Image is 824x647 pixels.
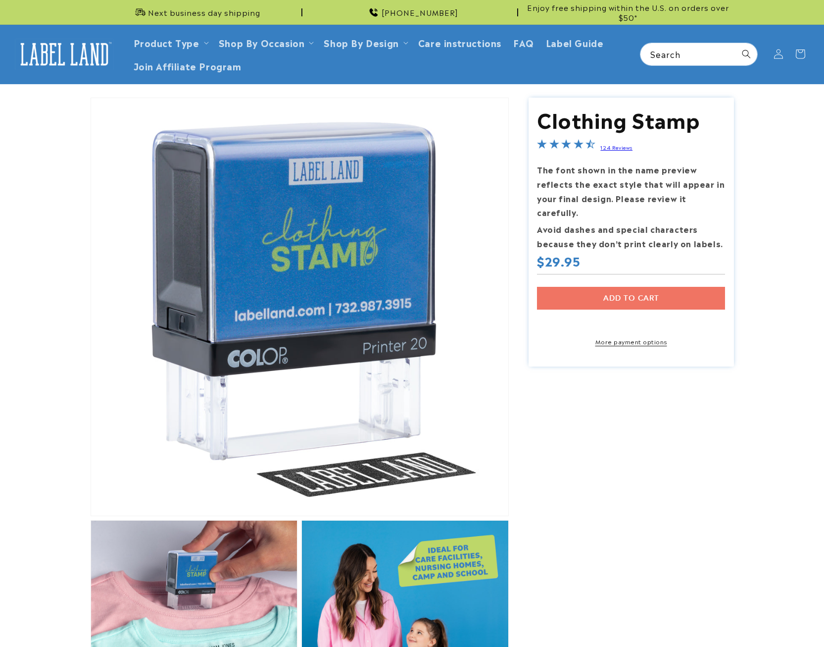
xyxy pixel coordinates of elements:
[537,337,725,346] a: More payment options
[318,31,412,54] summary: Shop By Design
[507,31,540,54] a: FAQ
[382,7,458,17] span: [PHONE_NUMBER]
[134,36,199,49] a: Product Type
[128,54,247,77] a: Join Affiliate Program
[537,106,725,132] h1: Clothing Stamp
[537,163,725,218] strong: The font shown in the name preview reflects the exact style that will appear in your final design...
[324,36,398,49] a: Shop By Design
[537,140,595,152] span: 4.4-star overall rating
[600,144,632,151] a: 124 Reviews
[148,7,260,17] span: Next business day shipping
[546,37,604,48] span: Label Guide
[213,31,318,54] summary: Shop By Occasion
[412,31,507,54] a: Care instructions
[134,60,242,71] span: Join Affiliate Program
[537,253,581,269] span: $29.95
[735,43,757,65] button: Search
[219,37,305,48] span: Shop By Occasion
[513,37,534,48] span: FAQ
[15,39,114,69] img: Label Land
[11,35,118,73] a: Label Land
[540,31,610,54] a: Label Guide
[128,31,213,54] summary: Product Type
[418,37,501,48] span: Care instructions
[616,600,814,637] iframe: Gorgias Floating Chat
[537,223,723,249] strong: Avoid dashes and special characters because they don’t print clearly on labels.
[522,2,734,22] span: Enjoy free shipping within the U.S. on orders over $50*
